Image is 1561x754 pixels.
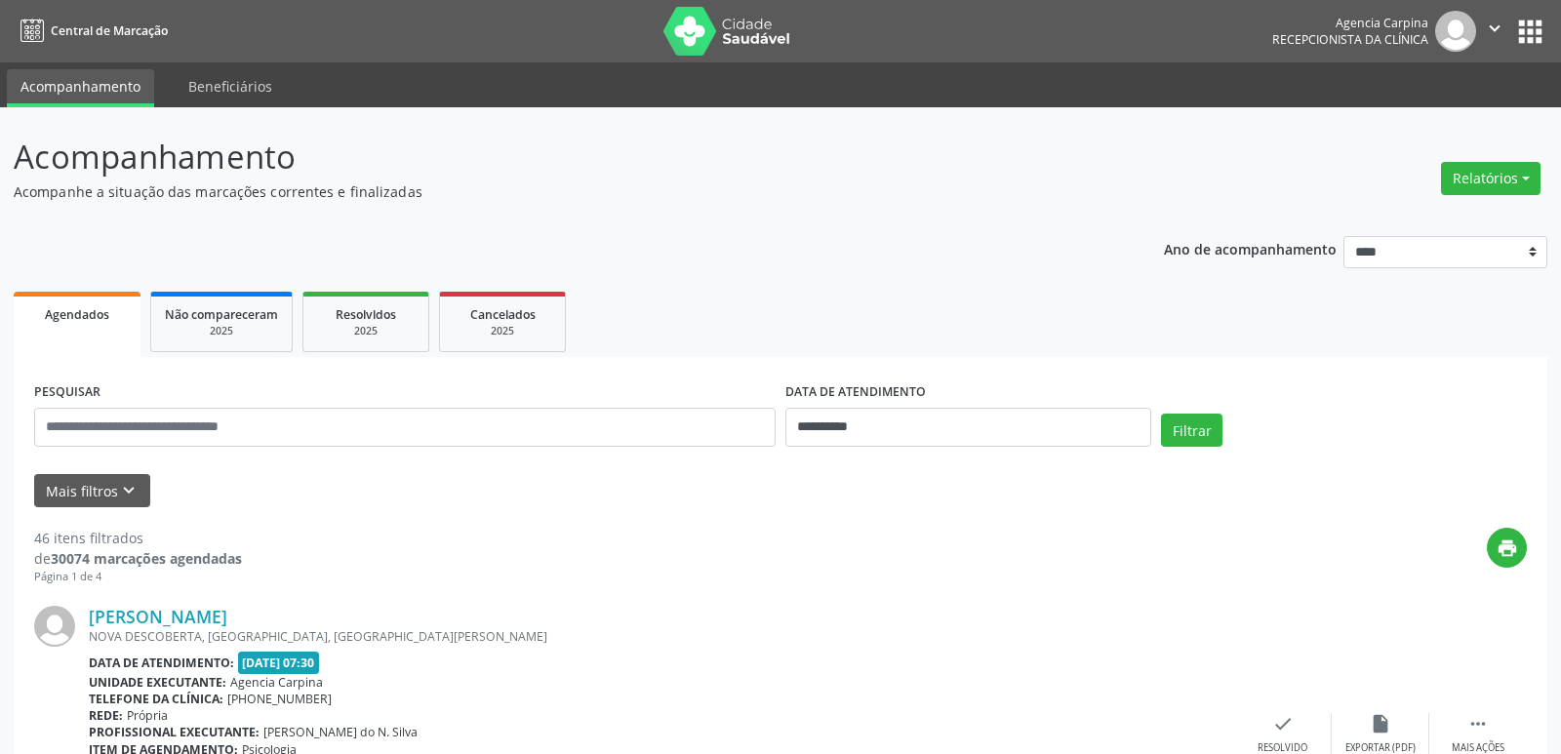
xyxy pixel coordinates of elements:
[263,724,418,740] span: [PERSON_NAME] do N. Silva
[51,549,242,568] strong: 30074 marcações agendadas
[1476,11,1513,52] button: 
[1370,713,1391,734] i: insert_drive_file
[336,306,396,323] span: Resolvidos
[51,22,168,39] span: Central de Marcação
[34,606,75,647] img: img
[14,133,1087,181] p: Acompanhamento
[1435,11,1476,52] img: img
[165,306,278,323] span: Não compareceram
[1441,162,1541,195] button: Relatórios
[1467,713,1489,734] i: 
[317,324,415,338] div: 2025
[89,691,223,707] b: Telefone da clínica:
[89,606,227,627] a: [PERSON_NAME]
[1513,15,1547,49] button: apps
[89,707,123,724] b: Rede:
[1161,414,1222,447] button: Filtrar
[34,528,242,548] div: 46 itens filtrados
[7,69,154,107] a: Acompanhamento
[34,569,242,585] div: Página 1 de 4
[34,548,242,569] div: de
[454,324,551,338] div: 2025
[165,324,278,338] div: 2025
[470,306,536,323] span: Cancelados
[227,691,332,707] span: [PHONE_NUMBER]
[118,480,140,501] i: keyboard_arrow_down
[1484,18,1505,39] i: 
[1272,31,1428,48] span: Recepcionista da clínica
[34,474,150,508] button: Mais filtroskeyboard_arrow_down
[14,181,1087,202] p: Acompanhe a situação das marcações correntes e finalizadas
[89,655,234,671] b: Data de atendimento:
[238,652,320,674] span: [DATE] 07:30
[1164,236,1337,260] p: Ano de acompanhamento
[785,377,926,408] label: DATA DE ATENDIMENTO
[14,15,168,47] a: Central de Marcação
[89,674,226,691] b: Unidade executante:
[127,707,168,724] span: Própria
[45,306,109,323] span: Agendados
[1487,528,1527,568] button: print
[89,628,1234,645] div: NOVA DESCOBERTA, [GEOGRAPHIC_DATA], [GEOGRAPHIC_DATA][PERSON_NAME]
[1272,15,1428,31] div: Agencia Carpina
[34,377,100,408] label: PESQUISAR
[1272,713,1294,734] i: check
[230,674,323,691] span: Agencia Carpina
[89,724,260,740] b: Profissional executante:
[175,69,286,103] a: Beneficiários
[1497,537,1518,559] i: print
